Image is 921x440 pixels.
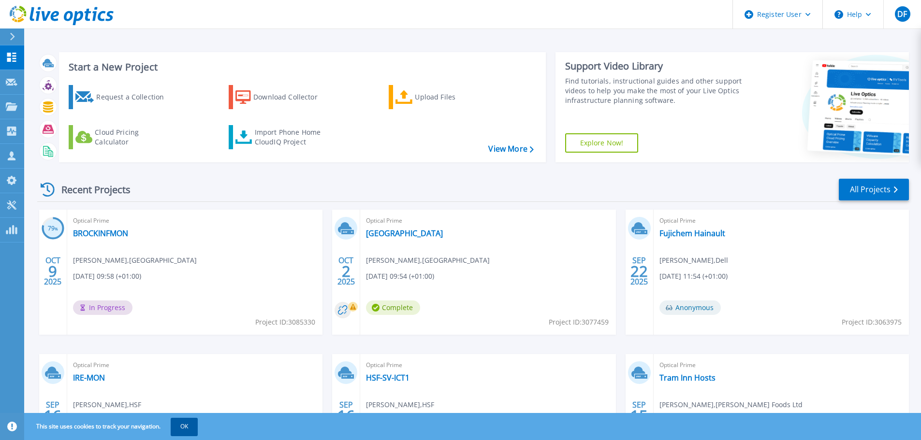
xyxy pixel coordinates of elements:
a: Cloud Pricing Calculator [69,125,176,149]
a: IRE-MON [73,373,105,383]
div: Cloud Pricing Calculator [95,128,172,147]
span: [PERSON_NAME] , Dell [659,255,728,266]
span: 9 [48,267,57,275]
span: Optical Prime [366,360,610,370]
span: This site uses cookies to track your navigation. [27,418,198,435]
span: Project ID: 3063975 [842,317,902,327]
div: Request a Collection [96,87,174,107]
a: Request a Collection [69,85,176,109]
span: Optical Prime [73,215,317,226]
a: All Projects [839,179,909,200]
span: [PERSON_NAME] , [GEOGRAPHIC_DATA] [366,255,490,266]
div: SEP 2025 [630,254,648,289]
span: 16 [337,412,355,420]
div: SEP 2025 [337,398,355,433]
span: [PERSON_NAME] , HSF [73,399,141,410]
span: Project ID: 3077459 [549,317,609,327]
button: OK [171,418,198,435]
div: OCT 2025 [337,254,355,289]
span: [DATE] 09:58 (+01:00) [73,271,141,282]
span: [DATE] 09:54 (+01:00) [366,271,434,282]
a: Upload Files [389,85,497,109]
a: HSF-SV-ICT1 [366,373,409,383]
a: Download Collector [229,85,336,109]
span: % [55,226,58,231]
span: 22 [630,267,648,275]
span: Project ID: 3085330 [255,317,315,327]
div: SEP 2025 [630,398,648,433]
div: OCT 2025 [44,254,62,289]
span: Optical Prime [659,360,903,370]
span: [PERSON_NAME] , HSF [366,399,434,410]
div: Find tutorials, instructional guides and other support videos to help you make the most of your L... [565,76,746,105]
span: [DATE] 11:54 (+01:00) [659,271,728,282]
div: Support Video Library [565,60,746,72]
a: Fujichem Hainault [659,228,725,238]
span: Anonymous [659,300,721,315]
span: In Progress [73,300,132,315]
span: 16 [44,412,61,420]
span: 15 [630,412,648,420]
span: Optical Prime [659,215,903,226]
span: DF [897,10,907,18]
a: View More [488,144,533,154]
div: Recent Projects [37,178,144,201]
div: Download Collector [253,87,331,107]
span: [PERSON_NAME] , [GEOGRAPHIC_DATA] [73,255,197,266]
div: Import Phone Home CloudIQ Project [255,128,330,147]
a: BROCKINFMON [73,228,128,238]
a: [GEOGRAPHIC_DATA] [366,228,443,238]
span: Optical Prime [73,360,317,370]
a: Tram Inn Hosts [659,373,716,383]
span: [PERSON_NAME] , [PERSON_NAME] Foods Ltd [659,399,803,410]
h3: Start a New Project [69,62,533,72]
div: Upload Files [415,87,492,107]
h3: 79 [42,223,64,234]
span: Optical Prime [366,215,610,226]
span: 2 [342,267,351,275]
a: Explore Now! [565,133,639,153]
div: SEP 2025 [44,398,62,433]
span: Complete [366,300,420,315]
